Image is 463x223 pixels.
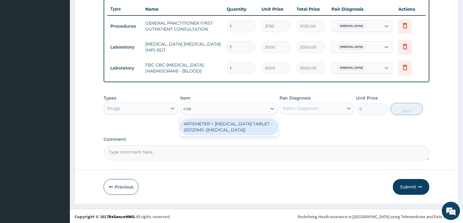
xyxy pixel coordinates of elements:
[298,214,458,220] div: Redefining Heath Insurance in [GEOGRAPHIC_DATA] using Telemedicine and Data Science!
[337,23,366,29] span: [MEDICAL_DATA]
[107,3,142,15] th: Type
[356,95,378,101] label: Unit Price
[337,44,366,50] span: [MEDICAL_DATA]
[180,95,190,101] label: Item
[293,3,328,15] th: Total Price
[142,3,224,15] th: Name
[107,42,142,53] td: Laboratory
[224,3,259,15] th: Quantity
[180,118,278,135] div: ARTEMETER + [MEDICAL_DATA] TABLET - 20/120MG ([MEDICAL_DATA])
[11,30,25,46] img: d_794563401_company_1708531726252_794563401
[393,179,429,195] button: Submit
[107,63,142,74] td: Laboratory
[280,95,311,101] label: Pair Diagnosis
[259,3,293,15] th: Unit Price
[142,38,224,56] td: [MEDICAL_DATA] [MEDICAL_DATA] (MP) RDT
[390,103,423,115] button: Add
[142,59,224,77] td: FBC CBC-[MEDICAL_DATA] (HAEMOGRAM) - [BLOOD]
[104,179,139,195] button: Previous
[100,3,114,18] div: Minimize live chat window
[32,34,102,42] div: Chat with us now
[337,65,366,71] span: [MEDICAL_DATA]
[3,154,116,175] textarea: Type your message and hit 'Enter'
[104,137,430,142] label: Comment
[108,214,135,219] a: RelianceHMO
[35,71,84,132] span: We're online!
[104,96,116,101] label: Types
[107,21,142,32] td: Procedures
[74,214,136,219] strong: Copyright © 2017 .
[395,3,426,15] th: Actions
[107,105,120,111] div: Drugs
[328,3,395,15] th: Pair Diagnosis
[283,105,318,111] div: Select Diagnosis
[142,17,224,35] td: GENERAL PRACTITIONER FIRST OUTPATIENT CONSULTATION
